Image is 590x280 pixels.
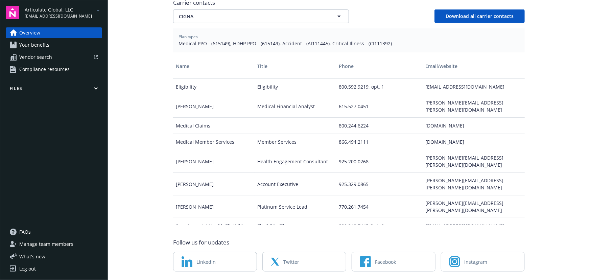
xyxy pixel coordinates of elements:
button: Title [255,58,336,74]
img: navigator-logo.svg [6,6,19,19]
div: 925.329.0865 [336,173,423,195]
button: Phone [336,58,423,74]
span: Your benefits [19,40,49,50]
span: Twitter [283,258,299,265]
div: [PERSON_NAME][EMAIL_ADDRESS][PERSON_NAME][DOMAIN_NAME] [423,173,525,195]
button: Files [6,86,102,94]
div: [DOMAIN_NAME] [423,134,525,150]
div: Medical Claims [173,118,255,134]
button: Name [173,58,255,74]
a: Instagram [441,252,525,272]
div: Title [257,63,333,70]
span: Follow us for updates [173,238,229,247]
a: Your benefits [6,40,102,50]
div: [EMAIL_ADDRESS][DOMAIN_NAME] [423,218,525,234]
span: [EMAIL_ADDRESS][DOMAIN_NAME] [25,13,92,19]
div: [PERSON_NAME][EMAIL_ADDRESS][PERSON_NAME][DOMAIN_NAME] [423,150,525,173]
div: [PERSON_NAME][EMAIL_ADDRESS][PERSON_NAME][DOMAIN_NAME] [423,195,525,218]
span: Medical PPO - (615149), HDHP PPO - (615149), Accident - (AI111445), Critical Illness - (CI111392) [179,40,519,47]
button: What's new [6,253,56,260]
div: Medical Financial Analyst [255,95,336,118]
span: Download all carrier contacts [446,13,514,19]
span: CIGNA [179,13,320,20]
span: FAQs [19,227,31,237]
span: Compliance resources [19,64,70,75]
div: Health Engagement Consultant [255,150,336,173]
div: [PERSON_NAME] [173,150,255,173]
div: [DOMAIN_NAME] [423,118,525,134]
div: [PERSON_NAME] [173,95,255,118]
span: LinkedIn [196,258,216,265]
div: 800.244.6224 [336,118,423,134]
div: 800.592.9219, opt. 1 [336,79,423,95]
button: Email/website [423,58,525,74]
a: Vendor search [6,52,102,63]
a: Manage team members [6,239,102,250]
div: Eligibility [255,79,336,95]
span: Vendor search [19,52,52,63]
span: Manage team members [19,239,73,250]
div: [PERSON_NAME][EMAIL_ADDRESS][PERSON_NAME][DOMAIN_NAME] [423,95,525,118]
a: FAQs [6,227,102,237]
a: Overview [6,27,102,38]
a: Compliance resources [6,64,102,75]
div: [EMAIL_ADDRESS][DOMAIN_NAME] [423,79,525,95]
span: Facebook [375,258,396,265]
a: Twitter [262,252,346,272]
div: 615.527.0451 [336,95,423,118]
a: LinkedIn [173,252,257,272]
button: CIGNA [173,9,349,23]
div: 770.261.7454 [336,195,423,218]
div: Supplemental Health Eligibility [173,218,255,234]
span: Plan types [179,34,519,40]
div: 800.242.7445 Opt. 6 [336,218,423,234]
span: Articulate Global, LLC [25,6,92,13]
div: Email/website [426,63,522,70]
div: Log out [19,263,36,274]
a: arrowDropDown [94,6,102,14]
div: Name [176,63,252,70]
div: [PERSON_NAME] [173,195,255,218]
div: Medical Member Services [173,134,255,150]
span: What ' s new [19,253,45,260]
div: Phone [339,63,420,70]
div: Eligibility [173,79,255,95]
div: [PERSON_NAME] [173,173,255,195]
span: Instagram [464,258,487,265]
div: Account Executive [255,173,336,195]
span: Overview [19,27,40,38]
div: Member Services [255,134,336,150]
button: Articulate Global, LLC[EMAIL_ADDRESS][DOMAIN_NAME]arrowDropDown [25,6,102,19]
button: Download all carrier contacts [434,9,525,23]
div: 866.494.2111 [336,134,423,150]
div: Platinum Service Lead [255,195,336,218]
a: Facebook [352,252,435,272]
div: 925.200.0268 [336,150,423,173]
div: Eligibility Files [255,218,336,234]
